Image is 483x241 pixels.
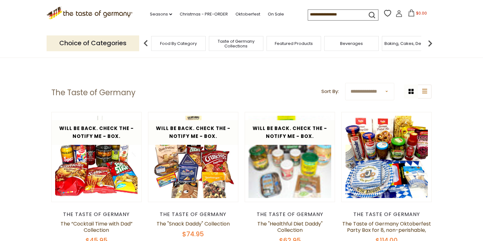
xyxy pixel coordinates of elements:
[275,41,313,46] a: Featured Products
[404,9,431,19] button: $0.00
[150,11,172,18] a: Seasons
[157,220,230,227] a: The "Snack Daddy" Collection
[416,10,427,16] span: $0.00
[160,41,197,46] a: Food By Category
[211,39,261,48] a: Taste of Germany Collections
[47,35,139,51] p: Choice of Categories
[139,37,152,50] img: previous arrow
[61,220,132,234] a: The “Cocktail Time with Dad” Collection
[342,112,431,202] img: The Taste of Germany Oktoberfest Party Box for 8, non-perishable,
[384,41,434,46] a: Baking, Cakes, Desserts
[245,211,335,218] div: The Taste of Germany
[148,211,238,218] div: The Taste of Germany
[424,37,436,50] img: next arrow
[51,211,142,218] div: The Taste of Germany
[257,220,323,234] a: The "Healthful Diet Daddy" Collection
[51,88,136,97] h1: The Taste of Germany
[268,11,284,18] a: On Sale
[342,220,431,234] a: The Taste of Germany Oktoberfest Party Box for 8, non-perishable,
[341,211,432,218] div: The Taste of Germany
[340,41,363,46] a: Beverages
[245,112,335,202] img: The "Healthful Diet Daddy" Collection
[321,88,339,96] label: Sort By:
[235,11,260,18] a: Oktoberfest
[52,112,141,202] img: The “Cocktail Time with Dad” Collection
[180,11,228,18] a: Christmas - PRE-ORDER
[182,230,204,238] span: $74.95
[148,112,238,202] img: The "Snack Daddy" Collection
